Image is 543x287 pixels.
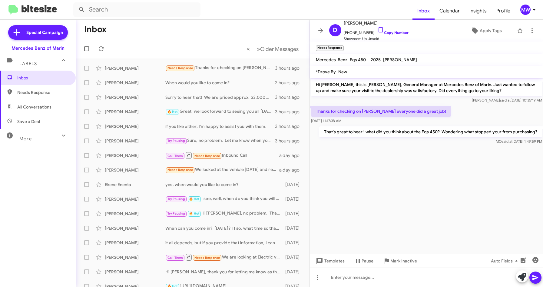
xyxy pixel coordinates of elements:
span: Labels [19,61,37,66]
div: [PERSON_NAME] [105,254,165,260]
div: [DATE] [283,254,304,260]
div: [DATE] [283,240,304,246]
input: Search [73,2,200,17]
span: More [19,136,32,142]
span: 🔥 Hot [167,110,178,114]
div: 2 hours ago [275,80,304,86]
div: if you like either, I'm happy to assist you with them. [165,123,275,129]
span: [PHONE_NUMBER] [344,27,409,36]
a: Calendar [435,2,465,20]
h1: Inbox [84,25,107,34]
div: Mercedes Benz of Marin [12,45,65,51]
div: a day ago [279,152,305,159]
span: Needs Response [167,66,193,70]
button: Previous [243,43,253,55]
span: Needs Response [167,168,193,172]
div: MW [520,5,531,15]
span: D [333,25,337,35]
span: Eqs 450+ [350,57,368,62]
span: New [338,69,347,75]
small: Needs Response [316,45,344,51]
div: 3 hours ago [275,65,304,71]
button: Apply Tags [458,25,514,36]
div: [DATE] [283,182,304,188]
span: Apply Tags [480,25,502,36]
div: [PERSON_NAME] [105,109,165,115]
div: 3 hours ago [275,123,304,129]
span: [PERSON_NAME] [344,19,409,27]
a: Profile [492,2,515,20]
span: « [247,45,250,53]
div: Great, we look forward to seeing you all [DATE] at 11:30am. [165,108,275,115]
div: [DATE] [283,269,304,275]
div: [PERSON_NAME] [105,269,165,275]
span: Try Pausing [167,139,185,143]
button: Mark Inactive [378,255,422,266]
div: [DATE] [283,225,304,231]
div: I see, well, when do you think you will have time to come in? Let's schedule something and put ti... [165,195,283,202]
span: Needs Response [17,89,69,95]
span: » [257,45,260,53]
button: Pause [349,255,378,266]
span: Needs Response [194,256,220,260]
div: [PERSON_NAME] [105,138,165,144]
div: [PERSON_NAME] [105,123,165,129]
div: Sorry to hear that! We are priced approx. $3,000 below market for the year, equipment and miles. ... [165,94,275,100]
a: Special Campaign [8,25,68,40]
button: Next [253,43,302,55]
div: 3 hours ago [275,138,304,144]
span: Call Them [167,256,183,260]
div: [DATE] [283,211,304,217]
p: Thanks for checking on [PERSON_NAME] everyone did a great job! [311,106,451,117]
div: Inbound Call [165,152,279,159]
span: *Drove By [316,69,336,75]
button: Templates [310,255,349,266]
div: [PERSON_NAME] [105,196,165,202]
div: When can you come in? [DATE]? If so, what time so that I can pencil you in for an appointment [165,225,283,231]
span: Mercedes-Benz [316,57,347,62]
div: We looked at the vehicle [DATE] and realized it wasn't what we wanted. Thanks for reaching out. [165,166,279,173]
span: 🔥 Hot [189,197,199,201]
a: Insights [465,2,492,20]
span: said at [502,139,512,144]
div: [DATE] [283,196,304,202]
a: Inbox [412,2,435,20]
button: Auto Fields [486,255,525,266]
div: [PERSON_NAME] [105,80,165,86]
span: Mark Inactive [390,255,417,266]
span: 2025 [371,57,381,62]
div: 3 hours ago [275,109,304,115]
div: Ekene Enenta [105,182,165,188]
div: yes, when would you like to come in? [165,182,283,188]
div: [PERSON_NAME] [105,240,165,246]
div: [PERSON_NAME] [105,65,165,71]
nav: Page navigation example [243,43,302,55]
span: Needs Response [194,154,220,158]
div: Hi [PERSON_NAME], no problem. Thanks for letting me know [165,210,283,217]
span: Inbox [17,75,69,81]
span: [PERSON_NAME] [DATE] 10:35:19 AM [472,98,542,102]
div: a day ago [279,167,305,173]
span: Pause [362,255,373,266]
div: 3 hours ago [275,94,304,100]
p: Hi [PERSON_NAME] this is [PERSON_NAME], General Manager at Mercedes Benz of Marin. Just wanted to... [311,79,542,96]
div: [PERSON_NAME] [105,152,165,159]
div: [PERSON_NAME] [105,211,165,217]
span: Older Messages [260,46,299,52]
div: it all depends, but if you provide that information, I can certainly look into it and get back to... [165,240,283,246]
span: Showroom Up Unsold [344,36,409,42]
span: All Conversations [17,104,51,110]
span: Special Campaign [26,29,63,35]
span: MO [DATE] 1:49:59 PM [495,139,542,144]
span: Try Pausing [167,212,185,215]
button: MW [515,5,536,15]
span: Try Pausing [167,197,185,201]
div: We are looking at Electric vehicles And we're curious if [PERSON_NAME] had something That got mor... [165,253,283,261]
div: [PERSON_NAME] [105,167,165,173]
span: said at [500,98,510,102]
div: When would you like to come in? [165,80,275,86]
